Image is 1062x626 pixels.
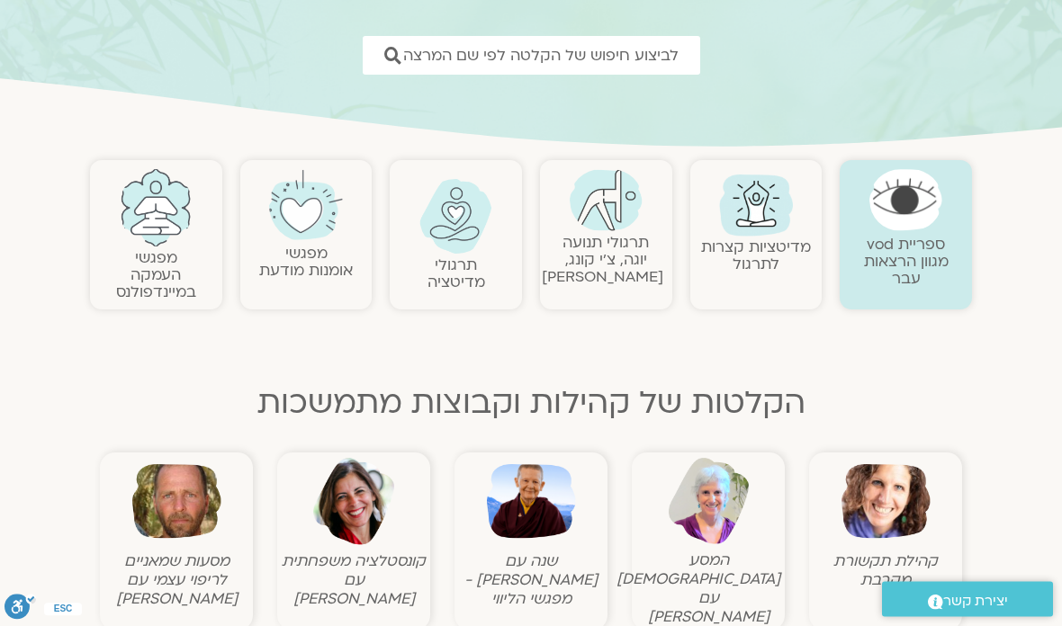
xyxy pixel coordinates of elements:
[427,255,485,293] a: תרגולימדיטציה
[701,237,811,275] a: מדיטציות קצרות לתרגול
[459,552,603,609] figcaption: שנה עם [PERSON_NAME] - מפגשי הליווי
[90,386,972,422] h2: הקלטות של קהילות וקבוצות מתמשכות
[864,235,949,290] a: ספריית vodמגוון הרצאות עבר
[542,233,663,288] a: תרגולי תנועהיוגה, צ׳י קונג, [PERSON_NAME]
[104,552,248,609] figcaption: מסעות שמאניים לריפוי עצמי עם [PERSON_NAME]
[363,37,700,76] a: לביצוע חיפוש של הקלטה לפי שם המרצה
[814,552,958,590] figcaption: קהילת תקשורת מקרבת
[403,48,679,65] span: לביצוע חיפוש של הקלטה לפי שם המרצה
[116,248,196,303] a: מפגשיהעמקה במיינדפולנס
[282,552,426,609] figcaption: קונסטלציה משפחתית עם [PERSON_NAME]
[943,589,1008,613] span: יצירת קשר
[259,244,353,282] a: מפגשיאומנות מודעת
[882,582,1053,617] a: יצירת קשר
